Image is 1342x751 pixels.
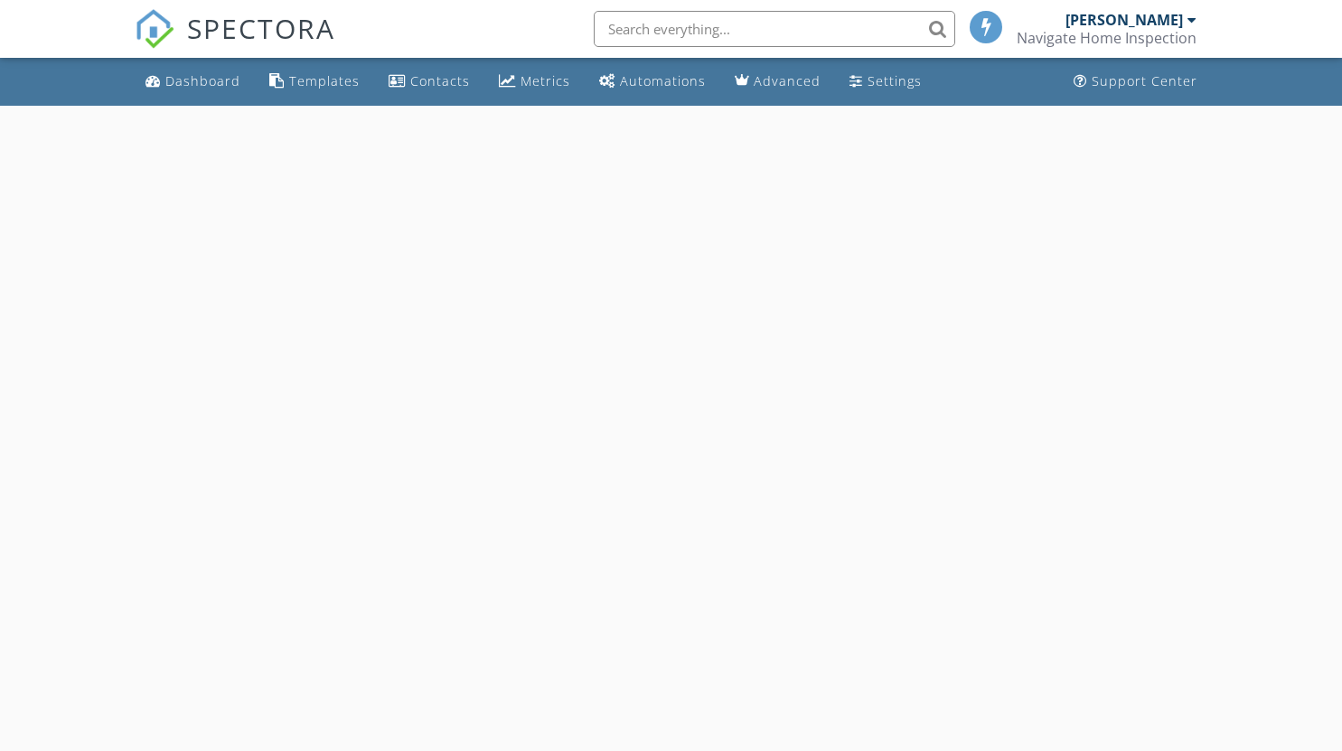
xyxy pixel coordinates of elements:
[521,72,570,89] div: Metrics
[842,65,929,99] a: Settings
[492,65,577,99] a: Metrics
[1066,65,1205,99] a: Support Center
[594,11,955,47] input: Search everything...
[410,72,470,89] div: Contacts
[592,65,713,99] a: Automations (Basic)
[754,72,821,89] div: Advanced
[868,72,922,89] div: Settings
[1065,11,1183,29] div: [PERSON_NAME]
[1092,72,1197,89] div: Support Center
[620,72,706,89] div: Automations
[187,9,335,47] span: SPECTORA
[165,72,240,89] div: Dashboard
[381,65,477,99] a: Contacts
[135,9,174,49] img: The Best Home Inspection Software - Spectora
[135,24,335,62] a: SPECTORA
[1017,29,1197,47] div: Navigate Home Inspection
[138,65,248,99] a: Dashboard
[727,65,828,99] a: Advanced
[289,72,360,89] div: Templates
[262,65,367,99] a: Templates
